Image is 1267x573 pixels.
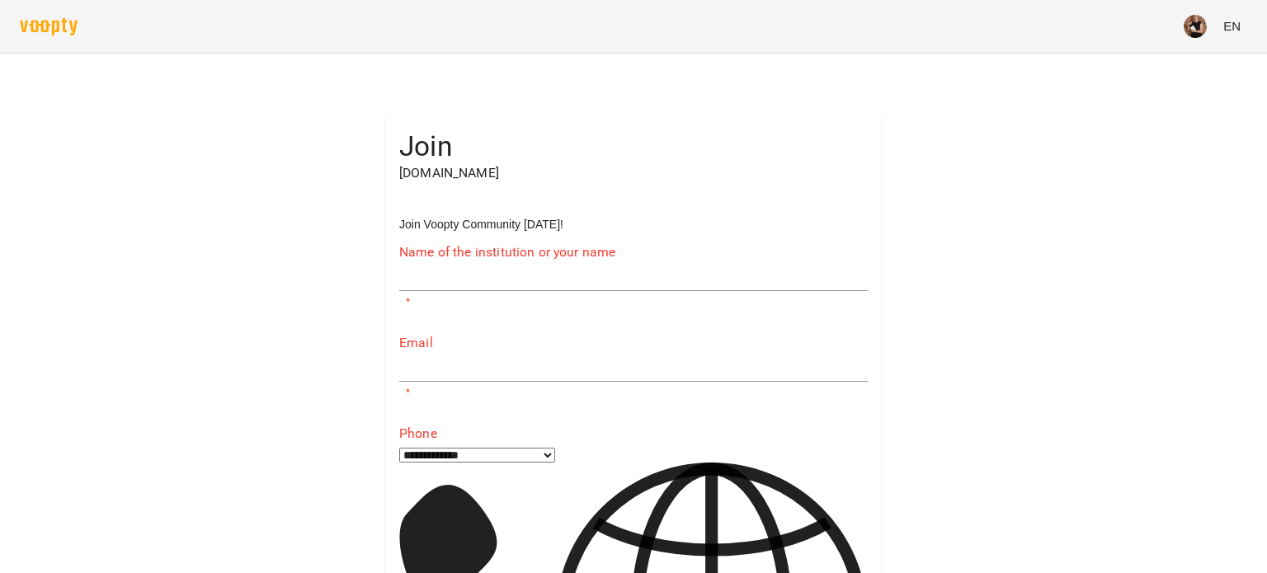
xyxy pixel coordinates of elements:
img: 5944c1aeb726a5a997002a54cb6a01a3.jpg [1184,15,1207,38]
label: Phone [399,427,868,440]
h4: Join [399,129,868,163]
select: Phone number country [399,448,555,463]
p: [DOMAIN_NAME] [399,163,868,183]
label: Email [399,336,868,350]
img: voopty.png [20,18,78,35]
span: EN [1223,17,1241,35]
button: EN [1217,11,1247,41]
label: Name of the institution or your name [399,246,868,259]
